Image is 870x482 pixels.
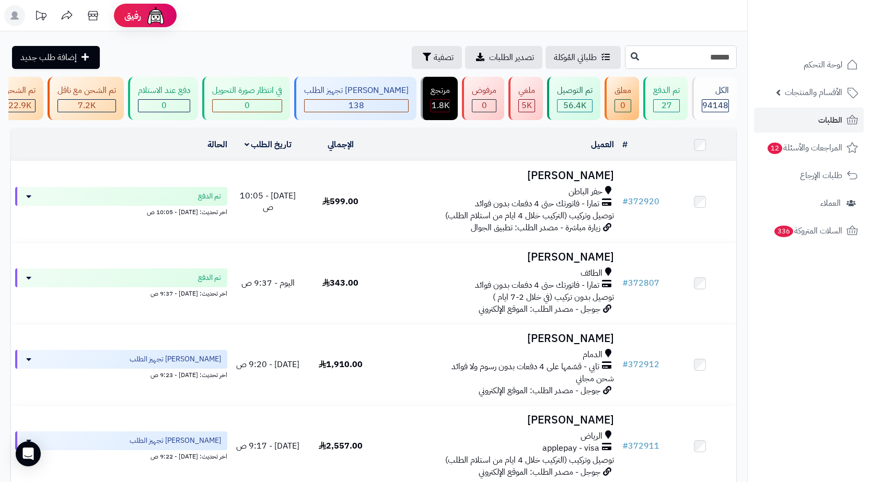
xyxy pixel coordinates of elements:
[622,195,659,208] a: #372920
[482,99,487,112] span: 0
[236,440,299,452] span: [DATE] - 9:17 ص
[236,358,299,371] span: [DATE] - 9:20 ص
[213,100,282,112] div: 0
[445,454,614,466] span: توصيل وتركيب (التركيب خلال 4 ايام من استلام الطلب)
[319,440,363,452] span: 2,557.00
[581,267,602,279] span: الطائف
[381,251,614,263] h3: [PERSON_NAME]
[546,46,621,69] a: طلباتي المُوكلة
[804,57,842,72] span: لوحة التحكم
[15,206,227,217] div: اخر تحديث: [DATE] - 10:05 ص
[292,77,419,120] a: [PERSON_NAME] تجهيز الطلب 138
[198,273,221,283] span: تم الدفع
[521,99,532,112] span: 5K
[754,108,864,133] a: الطلبات
[381,333,614,345] h3: [PERSON_NAME]
[542,442,599,454] span: applepay - visa
[472,85,496,97] div: مرفوض
[785,85,842,100] span: الأقسام والمنتجات
[212,85,282,97] div: في انتظار صورة التحويل
[654,100,679,112] div: 27
[690,77,739,120] a: الكل94148
[622,195,628,208] span: #
[472,100,496,112] div: 0
[451,361,599,373] span: تابي - قسّمها على 4 دفعات بدون رسوم ولا فوائد
[583,349,602,361] span: الدمام
[754,163,864,188] a: طلبات الإرجاع
[207,138,227,151] a: الحالة
[614,85,631,97] div: معلق
[445,209,614,222] span: توصيل وتركيب (التركيب خلال 4 ايام من استلام الطلب)
[702,85,729,97] div: الكل
[78,99,96,112] span: 7.2K
[506,77,545,120] a: ملغي 5K
[818,113,842,127] span: الطلبات
[20,51,77,64] span: إضافة طلب جديد
[767,140,842,155] span: المراجعات والأسئلة
[465,46,542,69] a: تصدير الطلبات
[319,358,363,371] span: 1,910.00
[126,77,200,120] a: دفع عند الاستلام 0
[602,77,641,120] a: معلق 0
[774,226,793,237] span: 336
[493,291,614,303] span: توصيل بدون تركيب (في خلال 2-7 ايام )
[124,9,141,22] span: رفيق
[489,51,534,64] span: تصدير الطلبات
[145,5,166,26] img: ai-face.png
[322,195,358,208] span: 599.00
[754,135,864,160] a: المراجعات والأسئلة12
[381,414,614,426] h3: [PERSON_NAME]
[557,85,593,97] div: تم التوصيل
[622,358,659,371] a: #372912
[431,85,450,97] div: مرتجع
[328,138,354,151] a: الإجمالي
[641,77,690,120] a: تم الدفع 27
[200,77,292,120] a: في انتظار صورة التحويل 0
[412,46,462,69] button: تصفية
[569,186,602,198] span: حفر الباطن
[591,138,614,151] a: العميل
[622,277,628,289] span: #
[8,99,31,112] span: 22.9K
[12,46,100,69] a: إضافة طلب جديد
[245,99,250,112] span: 0
[471,221,600,234] span: زيارة مباشرة - مصدر الطلب: تطبيق الجوال
[554,51,597,64] span: طلباتي المُوكلة
[622,277,659,289] a: #372807
[576,372,614,385] span: شحن مجاني
[773,224,842,238] span: السلات المتروكة
[768,143,782,154] span: 12
[130,436,221,446] span: [PERSON_NAME] تجهيز الطلب
[138,85,190,97] div: دفع عند الاستلام
[431,100,449,112] div: 1804
[432,99,449,112] span: 1.8K
[622,440,628,452] span: #
[653,85,680,97] div: تم الدفع
[563,99,586,112] span: 56.4K
[622,138,628,151] a: #
[475,198,599,210] span: تمارا - فاتورتك حتى 4 دفعات بدون فوائد
[479,466,600,478] span: جوجل - مصدر الطلب: الموقع الإلكتروني
[15,369,227,380] div: اخر تحديث: [DATE] - 9:23 ص
[349,99,364,112] span: 138
[662,99,672,112] span: 27
[702,99,728,112] span: 94148
[15,287,227,298] div: اخر تحديث: [DATE] - 9:37 ص
[130,354,221,365] span: [PERSON_NAME] تجهيز الطلب
[161,99,167,112] span: 0
[198,191,221,202] span: تم الدفع
[304,85,409,97] div: [PERSON_NAME] تجهيز الطلب
[754,218,864,243] a: السلات المتروكة336
[519,100,535,112] div: 4954
[4,85,36,97] div: تم الشحن
[518,85,535,97] div: ملغي
[28,5,54,29] a: تحديثات المنصة
[581,430,602,442] span: الرياض
[754,191,864,216] a: العملاء
[754,52,864,77] a: لوحة التحكم
[622,358,628,371] span: #
[15,450,227,461] div: اخر تحديث: [DATE] - 9:22 ص
[381,170,614,182] h3: [PERSON_NAME]
[4,100,35,112] div: 22903
[434,51,454,64] span: تصفية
